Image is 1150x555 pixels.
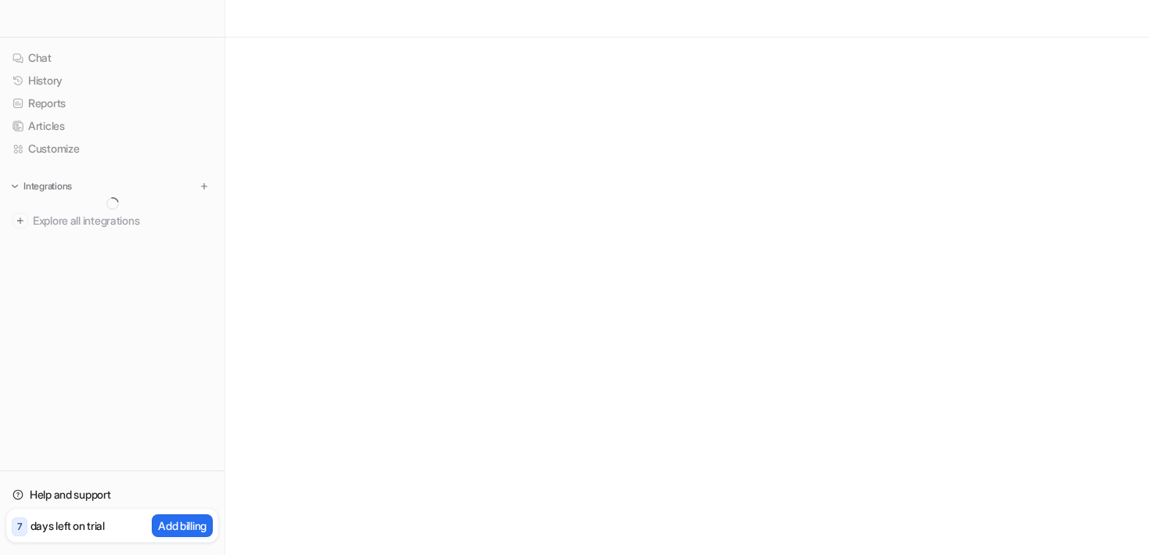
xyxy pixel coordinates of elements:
a: Reports [6,92,218,114]
button: Integrations [6,178,77,194]
a: Articles [6,115,218,137]
a: History [6,70,218,92]
p: Add billing [158,517,207,534]
a: Explore all integrations [6,210,218,232]
a: Help and support [6,484,218,506]
a: Chat [6,47,218,69]
img: expand menu [9,181,20,192]
a: Customize [6,138,218,160]
img: explore all integrations [13,213,28,229]
p: 7 [17,520,22,534]
p: days left on trial [31,517,105,534]
span: Explore all integrations [33,208,212,233]
img: menu_add.svg [199,181,210,192]
button: Add billing [152,514,213,537]
p: Integrations [23,180,72,193]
